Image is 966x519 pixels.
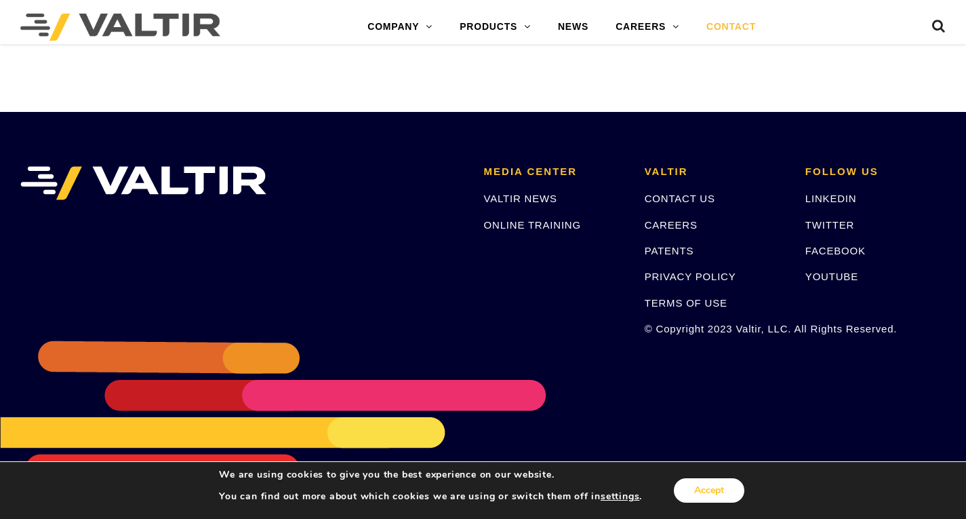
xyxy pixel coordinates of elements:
[645,166,785,178] h2: VALTIR
[544,14,602,41] a: NEWS
[645,219,698,231] a: CAREERS
[219,491,642,503] p: You can find out more about which cookies we are using or switch them off in .
[484,219,581,231] a: ONLINE TRAINING
[484,193,557,204] a: VALTIR NEWS
[645,193,715,204] a: CONTACT US
[484,166,624,178] h2: MEDIA CENTER
[601,491,639,503] button: settings
[805,271,858,282] a: YOUTUBE
[354,14,446,41] a: COMPANY
[805,166,946,178] h2: FOLLOW US
[674,478,744,503] button: Accept
[805,193,857,204] a: LINKEDIN
[805,245,866,256] a: FACEBOOK
[602,14,693,41] a: CAREERS
[645,245,694,256] a: PATENTS
[645,321,785,337] p: © Copyright 2023 Valtir, LLC. All Rights Reserved.
[693,14,769,41] a: CONTACT
[805,219,854,231] a: TWITTER
[446,14,544,41] a: PRODUCTS
[645,271,736,282] a: PRIVACY POLICY
[645,297,727,309] a: TERMS OF USE
[20,14,220,41] img: Valtir
[219,469,642,481] p: We are using cookies to give you the best experience on our website.
[20,166,266,200] img: VALTIR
